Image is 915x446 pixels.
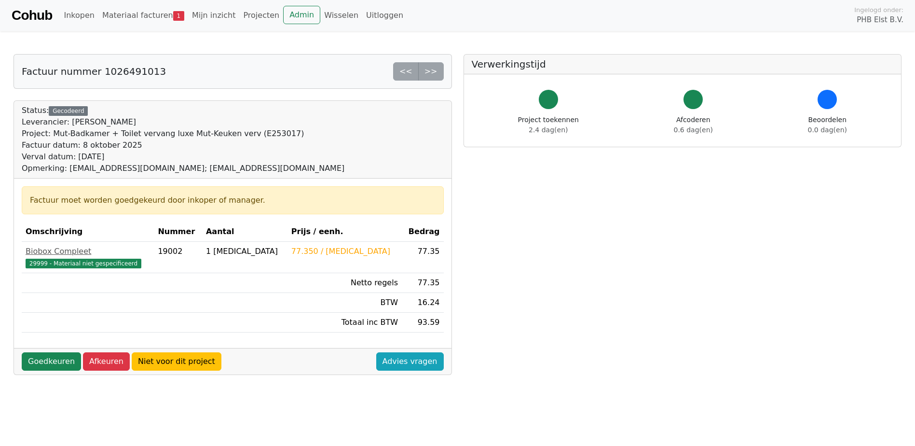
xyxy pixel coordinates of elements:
[98,6,188,25] a: Materiaal facturen1
[22,139,344,151] div: Factuur datum: 8 oktober 2025
[154,222,202,242] th: Nummer
[283,6,320,24] a: Admin
[529,126,568,134] span: 2.4 dag(en)
[402,222,444,242] th: Bedrag
[26,246,150,269] a: Biobox Compleet29999 - Materiaal niet gespecificeerd
[206,246,284,257] div: 1 [MEDICAL_DATA]
[854,5,903,14] span: Ingelogd onder:
[49,106,88,116] div: Gecodeerd
[22,116,344,128] div: Leverancier: [PERSON_NAME]
[30,195,436,206] div: Factuur moet worden goedgekeurd door inkoper of manager.
[376,352,444,371] a: Advies vragen
[320,6,362,25] a: Wisselen
[518,115,579,135] div: Project toekennen
[154,242,202,273] td: 19002
[22,163,344,174] div: Opmerking: [EMAIL_ADDRESS][DOMAIN_NAME]; [EMAIL_ADDRESS][DOMAIN_NAME]
[402,293,444,313] td: 16.24
[173,11,184,21] span: 1
[22,105,344,174] div: Status:
[287,293,402,313] td: BTW
[22,128,344,139] div: Project: Mut-Badkamer + Toilet vervang luxe Mut-Keuken verv (E253017)
[674,115,713,135] div: Afcoderen
[287,222,402,242] th: Prijs / eenh.
[22,66,166,77] h5: Factuur nummer 1026491013
[26,246,150,257] div: Biobox Compleet
[402,273,444,293] td: 77.35
[132,352,221,371] a: Niet voor dit project
[291,246,398,257] div: 77.350 / [MEDICAL_DATA]
[12,4,52,27] a: Cohub
[287,273,402,293] td: Netto regels
[808,115,847,135] div: Beoordelen
[22,352,81,371] a: Goedkeuren
[857,14,903,26] span: PHB Elst B.V.
[22,222,154,242] th: Omschrijving
[60,6,98,25] a: Inkopen
[472,58,894,70] h5: Verwerkingstijd
[202,222,287,242] th: Aantal
[239,6,283,25] a: Projecten
[188,6,240,25] a: Mijn inzicht
[287,313,402,333] td: Totaal inc BTW
[402,313,444,333] td: 93.59
[362,6,407,25] a: Uitloggen
[26,259,141,268] span: 29999 - Materiaal niet gespecificeerd
[808,126,847,134] span: 0.0 dag(en)
[402,242,444,273] td: 77.35
[674,126,713,134] span: 0.6 dag(en)
[22,151,344,163] div: Verval datum: [DATE]
[83,352,130,371] a: Afkeuren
